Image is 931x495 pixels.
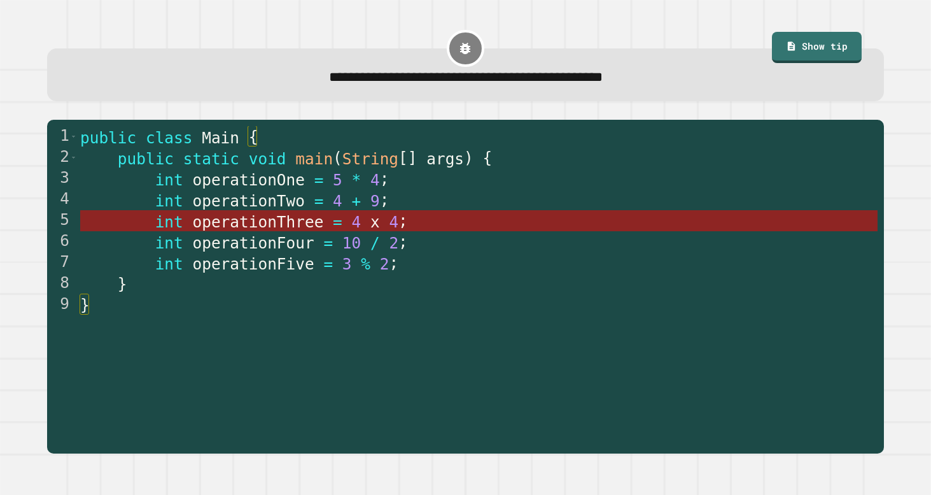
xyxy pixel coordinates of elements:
span: 3 [342,255,352,273]
span: = [323,255,333,273]
span: 4 [389,213,398,231]
span: 10 [342,234,361,252]
div: 3 [47,168,78,189]
span: int [155,255,183,273]
span: 4 [370,171,380,189]
span: args [426,150,464,168]
span: 5 [333,171,342,189]
span: = [314,171,324,189]
span: static [183,150,239,168]
span: public [80,129,136,147]
div: 7 [47,252,78,273]
div: 1 [47,126,78,147]
span: operationTwo [192,192,304,210]
span: int [155,192,183,210]
span: + [351,192,361,210]
span: 9 [370,192,380,210]
span: 4 [333,192,342,210]
div: 9 [47,294,78,315]
span: / [370,234,380,252]
div: 5 [47,210,78,231]
span: Toggle code folding, rows 2 through 8 [70,147,77,168]
span: Main [202,129,239,147]
span: x [370,213,380,231]
span: = [323,234,333,252]
span: int [155,234,183,252]
span: void [249,150,286,168]
span: Toggle code folding, rows 1 through 9 [70,126,77,147]
span: String [342,150,398,168]
span: % [361,255,370,273]
span: = [333,213,342,231]
span: main [295,150,333,168]
div: 2 [47,147,78,168]
span: int [155,171,183,189]
div: 4 [47,189,78,210]
span: class [146,129,193,147]
span: 2 [380,255,389,273]
span: = [314,192,324,210]
span: 2 [389,234,398,252]
span: int [155,213,183,231]
span: 4 [351,213,361,231]
span: operationOne [192,171,304,189]
span: public [118,150,174,168]
div: 6 [47,231,78,252]
span: operationThree [192,213,323,231]
span: operationFive [192,255,314,273]
a: Show tip [772,32,862,63]
div: 8 [47,273,78,294]
span: operationFour [192,234,314,252]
